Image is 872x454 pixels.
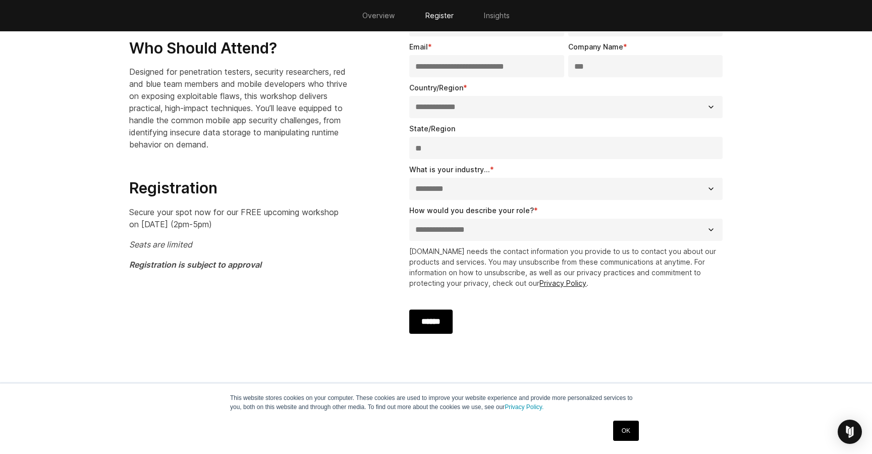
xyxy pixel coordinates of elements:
h3: Registration [129,179,349,198]
span: Company Name [568,42,623,51]
p: Designed for penetration testers, security researchers, red and blue team members and mobile deve... [129,66,349,150]
span: What is your industry... [409,165,490,174]
span: State/Region [409,124,455,133]
p: [DOMAIN_NAME] needs the contact information you provide to us to contact you about our products a... [409,246,727,288]
div: Open Intercom Messenger [838,420,862,444]
span: Email [409,42,428,51]
em: Seats are limited [129,239,192,249]
p: This website stores cookies on your computer. These cookies are used to improve your website expe... [230,393,642,412]
span: Country/Region [409,83,463,92]
em: Registration is subject to approval [129,260,261,270]
h3: Who Should Attend? [129,39,349,58]
span: How would you describe your role? [409,206,534,215]
a: OK [613,421,639,441]
a: Privacy Policy. [505,403,543,411]
a: Privacy Policy [539,279,586,287]
p: Secure your spot now for our FREE upcoming workshop on [DATE] (2pm-5pm) [129,206,349,230]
